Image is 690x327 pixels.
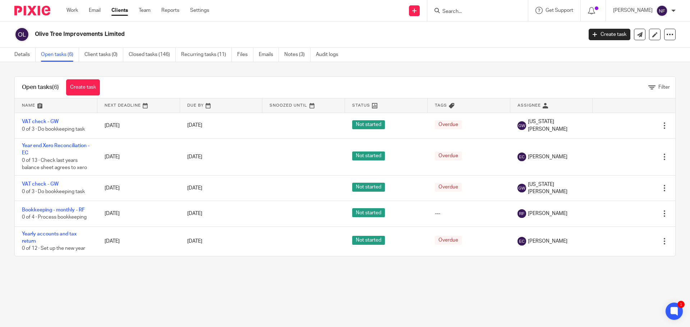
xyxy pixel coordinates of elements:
[187,186,202,191] span: [DATE]
[181,48,232,62] a: Recurring tasks (11)
[35,31,469,38] h2: Olive Tree Improvements Limited
[352,103,370,107] span: Status
[517,184,526,192] img: svg%3E
[22,232,77,244] a: Yearly accounts and tax return
[97,138,180,175] td: [DATE]
[22,158,87,170] span: 0 of 13 · Check last years balance sheet agrees to xero
[259,48,279,62] a: Emails
[97,226,180,256] td: [DATE]
[517,121,526,130] img: svg%3E
[22,84,59,91] h1: Open tasks
[190,7,209,14] a: Settings
[187,211,202,216] span: [DATE]
[435,120,462,129] span: Overdue
[517,153,526,161] img: svg%3E
[66,79,100,95] a: Create task
[656,5,668,17] img: svg%3E
[139,7,151,14] a: Team
[22,207,85,212] a: Bookkeeping - monthly - RF
[352,120,385,129] span: Not started
[316,48,344,62] a: Audit logs
[22,246,85,251] span: 0 of 12 · Set up the new year
[589,29,630,40] a: Create task
[435,103,447,107] span: Tags
[658,85,670,90] span: Filter
[352,208,385,217] span: Not started
[528,238,567,245] span: [PERSON_NAME]
[22,189,85,194] span: 0 of 3 · Do bookkeeping task
[41,48,79,62] a: Open tasks (6)
[22,182,59,187] a: VAT check - GW
[52,84,59,90] span: (6)
[352,183,385,192] span: Not started
[187,123,202,128] span: [DATE]
[161,7,179,14] a: Reports
[435,151,462,160] span: Overdue
[97,175,180,201] td: [DATE]
[187,154,202,159] span: [DATE]
[14,48,36,62] a: Details
[97,113,180,138] td: [DATE]
[517,237,526,246] img: svg%3E
[352,151,385,160] span: Not started
[284,48,310,62] a: Notes (3)
[270,103,307,107] span: Snoozed Until
[613,7,653,14] p: [PERSON_NAME]
[22,119,59,124] a: VAT check - GW
[528,181,586,196] span: [US_STATE][PERSON_NAME]
[66,7,78,14] a: Work
[435,183,462,192] span: Overdue
[517,209,526,218] img: svg%3E
[14,6,50,15] img: Pixie
[528,118,586,133] span: [US_STATE][PERSON_NAME]
[677,301,685,308] div: 1
[442,9,506,15] input: Search
[111,7,128,14] a: Clients
[237,48,253,62] a: Files
[22,127,85,132] span: 0 of 3 · Do bookkeeping task
[352,236,385,245] span: Not started
[435,236,462,245] span: Overdue
[84,48,123,62] a: Client tasks (0)
[546,8,573,13] span: Get Support
[129,48,176,62] a: Closed tasks (146)
[22,215,87,220] span: 0 of 4 · Process bookkeeping
[435,210,503,217] div: ---
[14,27,29,42] img: svg%3E
[528,210,567,217] span: [PERSON_NAME]
[528,153,567,160] span: [PERSON_NAME]
[97,201,180,226] td: [DATE]
[89,7,101,14] a: Email
[22,143,89,155] a: Year end Xero Reconciliation - EC
[187,239,202,244] span: [DATE]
